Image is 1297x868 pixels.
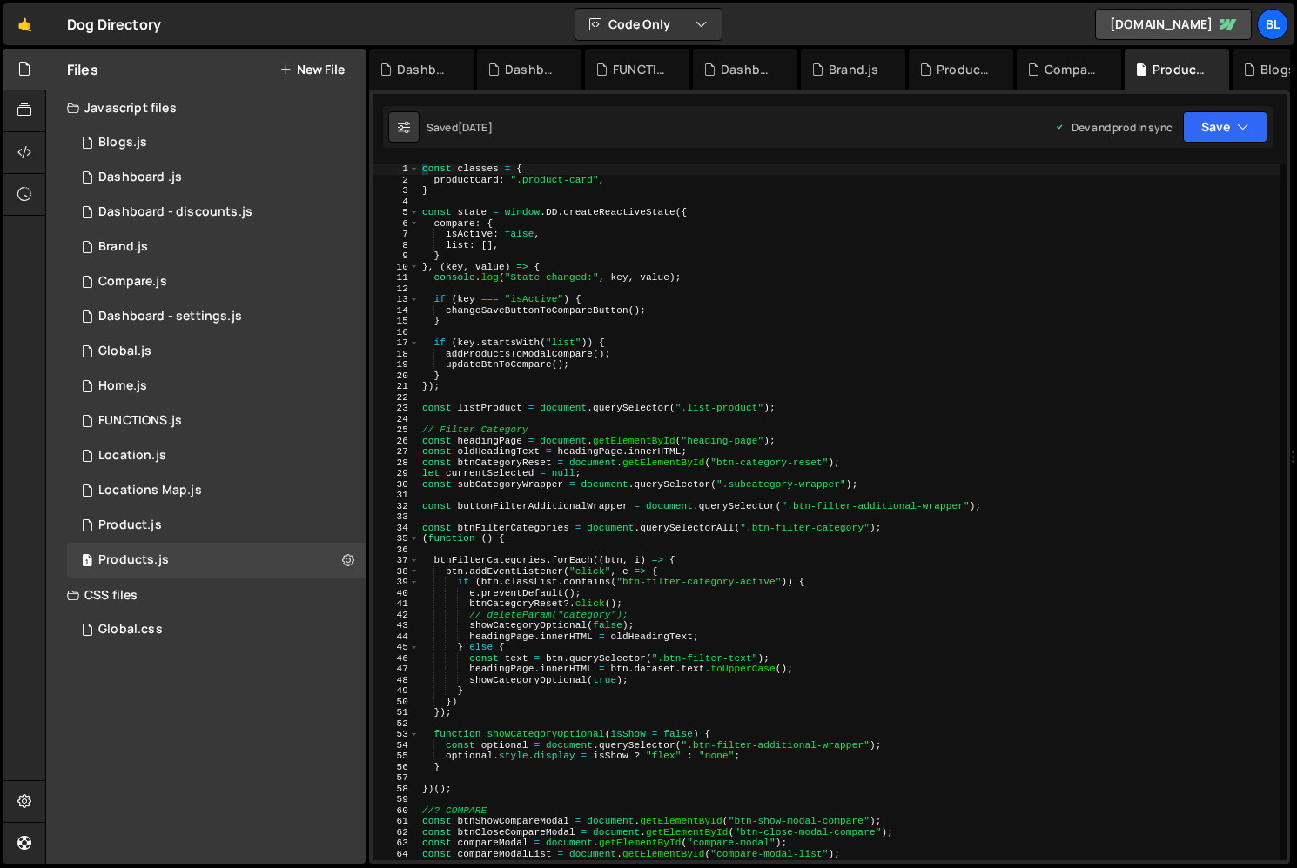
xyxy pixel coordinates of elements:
[67,404,366,438] div: 16220/44477.js
[373,197,420,208] div: 4
[613,61,669,78] div: FUNCTIONS.js
[98,135,147,150] div: Blogs.js
[937,61,992,78] div: Product.js
[373,707,420,718] div: 51
[373,414,420,425] div: 24
[373,371,420,382] div: 20
[373,642,420,653] div: 45
[373,751,420,762] div: 55
[575,9,722,40] button: Code Only
[373,849,420,860] div: 64
[98,517,162,533] div: Product.js
[98,239,148,255] div: Brand.js
[373,262,420,273] div: 10
[829,61,878,78] div: Brand.js
[373,316,420,327] div: 15
[373,544,420,556] div: 36
[67,438,366,473] : 16220/43679.js
[373,359,420,371] div: 19
[98,552,169,568] div: Products.js
[98,413,182,429] div: FUNCTIONS.js
[1095,9,1252,40] a: [DOMAIN_NAME]
[98,622,163,638] div: Global.css
[373,424,420,436] div: 25
[67,14,161,35] div: Dog Directory
[373,653,420,664] div: 46
[67,543,366,578] div: 16220/44324.js
[373,588,420,599] div: 40
[373,501,420,512] div: 32
[67,508,366,543] div: 16220/44393.js
[98,204,252,220] div: Dashboard - discounts.js
[373,511,420,523] div: 33
[373,598,420,610] div: 41
[373,685,420,697] div: 49
[373,620,420,631] div: 43
[46,578,366,612] div: CSS files
[373,533,420,544] div: 35
[373,740,420,751] div: 54
[427,120,493,135] div: Saved
[373,403,420,414] div: 23
[373,816,420,827] div: 61
[373,305,420,317] div: 14
[46,90,366,125] div: Javascript files
[373,164,420,175] div: 1
[67,264,366,299] div: 16220/44328.js
[373,392,420,404] div: 22
[373,697,420,708] div: 50
[373,337,420,349] div: 17
[458,120,493,135] div: [DATE]
[721,61,776,78] div: Dashboard - settings.js
[373,240,420,251] div: 8
[373,772,420,784] div: 57
[373,794,420,805] div: 59
[67,369,366,404] div: 16220/44319.js
[373,805,420,817] div: 60
[373,762,420,773] div: 56
[373,185,420,197] div: 3
[279,63,345,77] button: New File
[373,457,420,469] div: 28
[373,468,420,479] div: 29
[67,125,366,160] div: 16220/44321.js
[373,490,420,501] div: 31
[67,195,366,230] div: 16220/46573.js
[98,170,182,185] div: Dashboard .js
[1153,61,1208,78] div: Products.js
[373,827,420,838] div: 62
[98,344,151,359] div: Global.js
[373,272,420,284] div: 11
[1257,9,1288,40] div: Bl
[82,555,92,569] span: 1
[67,299,366,334] div: 16220/44476.js
[373,523,420,534] div: 34
[67,334,366,369] div: 16220/43681.js
[98,483,202,498] div: Locations Map.js
[1045,61,1100,78] div: Compare.js
[373,284,420,295] div: 12
[1183,111,1267,143] button: Save
[373,229,420,240] div: 7
[98,274,167,290] div: Compare.js
[98,448,166,464] div: Location.js
[373,838,420,849] div: 63
[397,61,453,78] div: Dashboard - discounts.js
[67,160,366,195] div: 16220/46559.js
[373,577,420,588] div: 39
[373,784,420,795] div: 58
[98,309,242,324] div: Dashboard - settings.js
[373,729,420,740] div: 53
[1054,120,1173,135] div: Dev and prod in sync
[373,664,420,675] div: 47
[373,327,420,338] div: 16
[373,446,420,457] div: 27
[373,175,420,186] div: 2
[373,555,420,566] div: 37
[373,250,420,262] div: 9
[67,60,98,79] h2: Files
[373,294,420,305] div: 13
[373,610,420,621] div: 42
[373,349,420,360] div: 18
[3,3,46,45] a: 🤙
